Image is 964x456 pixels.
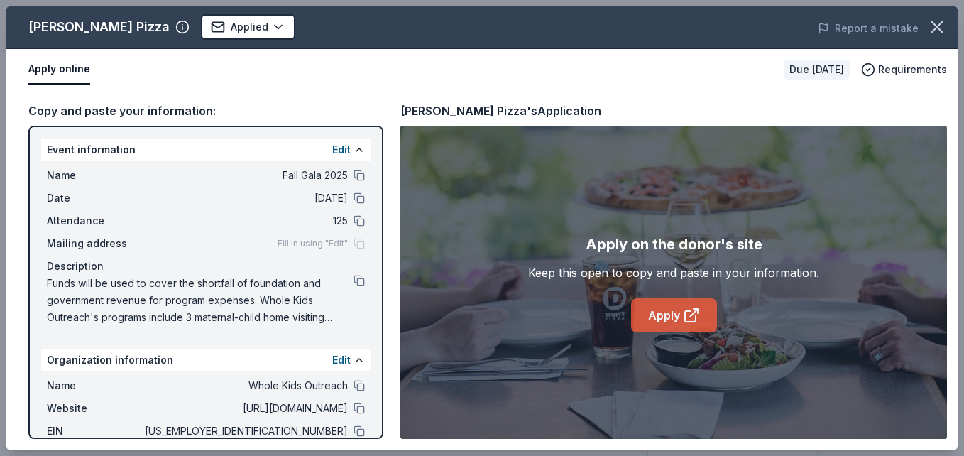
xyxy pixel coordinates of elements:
div: [PERSON_NAME] Pizza [28,16,170,38]
button: Report a mistake [818,20,919,37]
span: Attendance [47,212,142,229]
span: Whole Kids Outreach [142,377,348,394]
span: Name [47,377,142,394]
div: Description [47,258,365,275]
span: Fill in using "Edit" [278,238,348,249]
button: Edit [332,141,351,158]
button: Requirements [861,61,947,78]
span: Fall Gala 2025 [142,167,348,184]
span: Funds will be used to cover the shortfall of foundation and government revenue for program expens... [47,275,354,326]
span: Date [47,190,142,207]
div: Keep this open to copy and paste in your information. [528,264,819,281]
span: Applied [231,18,268,36]
div: Due [DATE] [784,60,850,80]
div: Copy and paste your information: [28,102,383,120]
div: Organization information [41,349,371,371]
span: Mailing address [47,235,142,252]
span: [DATE] [142,190,348,207]
span: [URL][DOMAIN_NAME] [142,400,348,417]
span: [US_EMPLOYER_IDENTIFICATION_NUMBER] [142,423,348,440]
button: Edit [332,352,351,369]
a: Apply [631,298,717,332]
div: [PERSON_NAME] Pizza's Application [400,102,601,120]
span: Website [47,400,142,417]
div: Apply on the donor's site [586,233,762,256]
span: Name [47,167,142,184]
button: Apply online [28,55,90,85]
span: 125 [142,212,348,229]
div: Event information [41,139,371,161]
button: Applied [201,14,295,40]
span: EIN [47,423,142,440]
span: Requirements [878,61,947,78]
